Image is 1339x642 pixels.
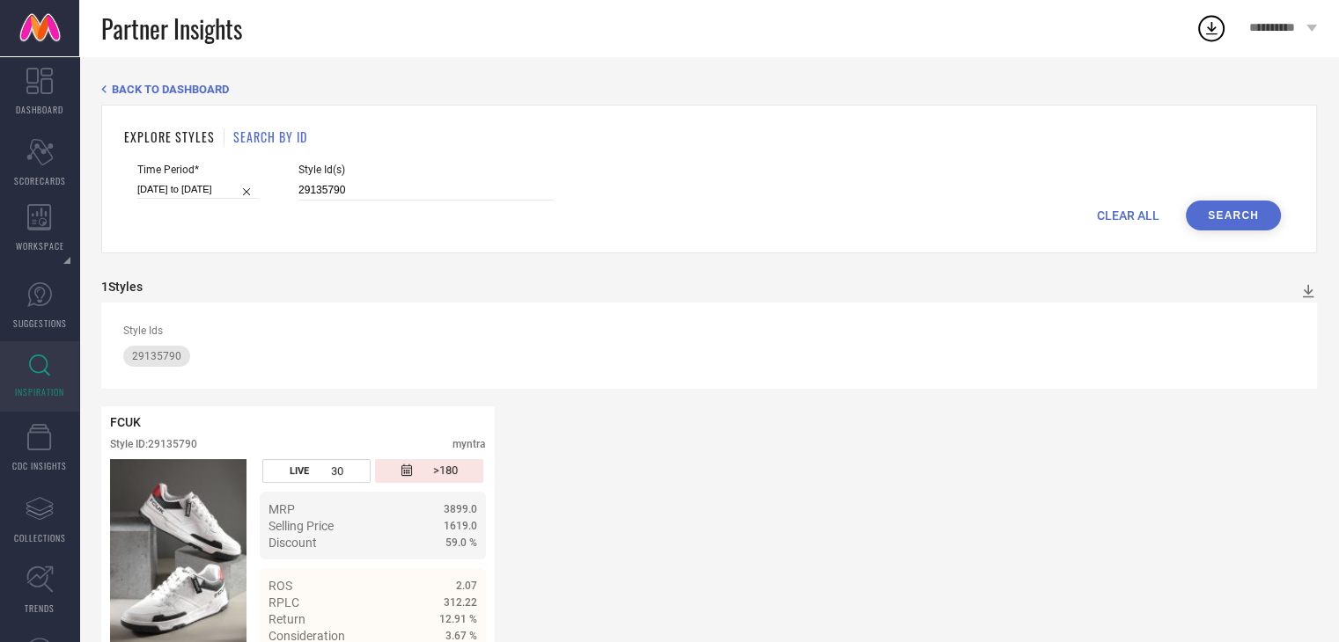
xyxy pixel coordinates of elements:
[110,415,141,429] span: FCUK
[123,325,1295,337] div: Style Ids
[456,580,477,592] span: 2.07
[298,180,554,201] input: Enter comma separated style ids e.g. 12345, 67890
[269,502,295,516] span: MRP
[298,164,554,176] span: Style Id(s)
[101,280,143,294] div: 1 Styles
[262,459,371,483] div: Number of days the style has been live on the platform
[101,11,242,47] span: Partner Insights
[110,438,197,450] div: Style ID: 29135790
[269,536,317,550] span: Discount
[444,503,477,515] span: 3899.0
[16,239,64,252] span: WORKSPACE
[1097,208,1159,223] span: CLEAR ALL
[1196,12,1227,44] div: Open download list
[433,463,458,478] span: >180
[132,350,181,362] span: 29135790
[124,128,215,146] h1: EXPLORE STYLES
[269,579,292,593] span: ROS
[14,174,66,187] span: SCORECARDS
[137,164,259,176] span: Time Period*
[12,459,67,472] span: CDC INSIGHTS
[137,180,259,199] input: Select time period
[112,83,229,96] span: BACK TO DASHBOARD
[375,459,483,483] div: Number of days since the style was first listed on the platform
[444,596,477,609] span: 312.22
[101,83,1317,96] div: Back TO Dashboard
[445,630,477,642] span: 3.67 %
[444,520,477,532] span: 1619.0
[233,128,307,146] h1: SEARCH BY ID
[269,595,299,609] span: RPLC
[445,536,477,549] span: 59.0 %
[1186,201,1281,230] button: Search
[16,103,63,116] span: DASHBOARD
[25,602,55,615] span: TRENDS
[290,465,309,477] span: LIVE
[13,317,67,330] span: SUGGESTIONS
[15,385,64,398] span: INSPIRATION
[331,464,343,478] span: 30
[452,438,486,450] div: myntra
[269,612,305,626] span: Return
[14,531,66,544] span: COLLECTIONS
[439,613,477,625] span: 12.91 %
[269,519,334,533] span: Selling Price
